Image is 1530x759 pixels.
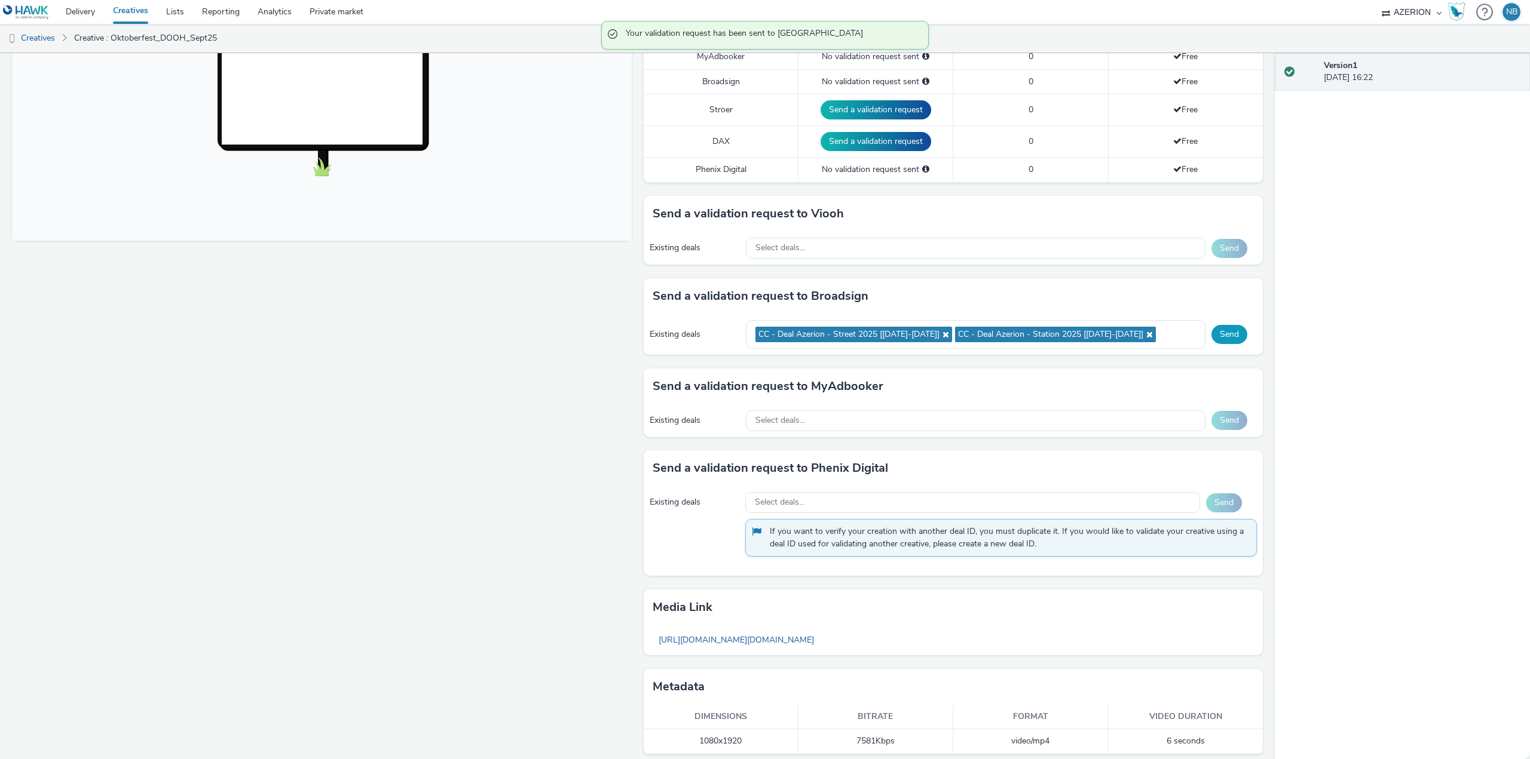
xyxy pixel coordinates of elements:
[1324,60,1520,84] div: [DATE] 16:22
[653,678,705,696] h3: Metadata
[653,377,883,395] h3: Send a validation request to MyAdbooker
[755,416,805,426] span: Select deals...
[1211,411,1247,430] button: Send
[653,459,888,477] h3: Send a validation request to Phenix Digital
[804,76,947,88] div: No validation request sent
[1211,325,1247,344] button: Send
[1108,729,1263,754] td: 6 seconds
[1108,705,1263,729] th: Video duration
[1173,76,1198,87] span: Free
[644,69,798,94] td: Broadsign
[1029,104,1033,115] span: 0
[644,94,798,126] td: Stroer
[626,27,916,43] span: Your validation request has been sent to [GEOGRAPHIC_DATA]
[798,729,953,754] td: 7581 Kbps
[953,705,1108,729] th: Format
[653,598,712,616] h3: Media link
[821,132,931,151] button: Send a validation request
[1324,60,1357,71] strong: Version 1
[650,496,739,508] div: Existing deals
[1506,3,1517,21] div: NB
[3,5,49,20] img: undefined Logo
[922,164,929,176] div: Please select a deal below and click on Send to send a validation request to Phenix Digital.
[644,705,798,729] th: Dimensions
[821,100,931,119] button: Send a validation request
[1211,239,1247,258] button: Send
[958,330,1143,340] span: CC - Deal Azerion - Station 2025 [[DATE]-[DATE]]
[804,164,947,176] div: No validation request sent
[1029,76,1033,87] span: 0
[650,414,740,426] div: Existing deals
[68,24,223,53] a: Creative : Oktoberfest_DOOH_Sept25
[653,205,844,223] h3: Send a validation request to Viooh
[770,526,1244,550] span: If you want to verify your creation with another deal ID, you must duplicate it. If you would lik...
[644,126,798,158] td: DAX
[755,243,805,253] span: Select deals...
[650,328,740,340] div: Existing deals
[644,158,798,182] td: Phenix Digital
[653,628,820,652] a: [URL][DOMAIN_NAME][DOMAIN_NAME]
[1029,136,1033,147] span: 0
[922,76,929,88] div: Please select a deal below and click on Send to send a validation request to Broadsign.
[1173,136,1198,147] span: Free
[6,33,18,45] img: dooh
[755,497,804,508] span: Select deals...
[653,287,868,305] h3: Send a validation request to Broadsign
[1448,2,1465,21] img: Hawk Academy
[758,330,940,340] span: CC - Deal Azerion - Street 2025 [[DATE]-[DATE]]
[953,729,1108,754] td: video/mp4
[1173,104,1198,115] span: Free
[1448,2,1470,21] a: Hawk Academy
[644,729,798,754] td: 1080x1920
[1029,51,1033,62] span: 0
[1206,493,1242,512] button: Send
[650,242,740,254] div: Existing deals
[1173,51,1198,62] span: Free
[1029,164,1033,175] span: 0
[1173,164,1198,175] span: Free
[798,705,953,729] th: Bitrate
